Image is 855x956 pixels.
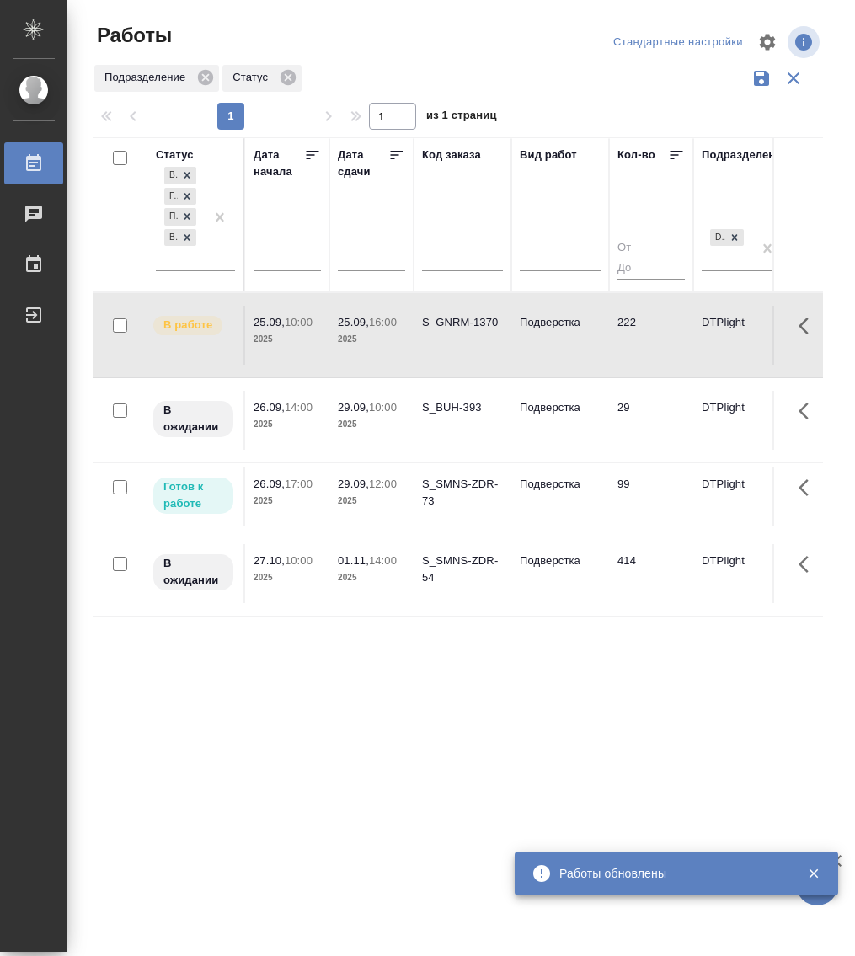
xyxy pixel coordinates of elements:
[520,147,577,163] div: Вид работ
[285,478,313,490] p: 17:00
[369,554,397,567] p: 14:00
[152,476,235,515] div: Исполнитель может приступить к работе
[285,401,313,414] p: 14:00
[520,399,601,416] p: Подверстка
[338,569,405,586] p: 2025
[788,467,829,508] button: Здесь прячутся важные кнопки
[164,188,178,206] div: Готов к работе
[617,147,655,163] div: Кол-во
[254,569,321,586] p: 2025
[338,147,388,180] div: Дата сдачи
[232,69,274,86] p: Статус
[152,314,235,337] div: Исполнитель выполняет работу
[609,544,693,603] td: 414
[702,147,788,163] div: Подразделение
[94,65,219,92] div: Подразделение
[693,391,791,450] td: DTPlight
[222,65,302,92] div: Статус
[338,331,405,348] p: 2025
[422,147,481,163] div: Код заказа
[163,555,223,589] p: В ожидании
[163,402,223,435] p: В ожидании
[693,467,791,526] td: DTPlight
[338,416,405,433] p: 2025
[693,544,791,603] td: DTPlight
[617,238,685,259] input: От
[104,69,191,86] p: Подразделение
[164,167,178,184] div: В ожидании
[426,105,497,130] span: из 1 страниц
[163,227,198,248] div: В ожидании, Готов к работе, Подбор, В работе
[163,478,223,512] p: Готов к работе
[788,306,829,346] button: Здесь прячутся важные кнопки
[285,316,313,328] p: 10:00
[338,554,369,567] p: 01.11,
[796,866,831,881] button: Закрыть
[788,544,829,585] button: Здесь прячутся важные кнопки
[152,553,235,592] div: Исполнитель назначен, приступать к работе пока рано
[520,314,601,331] p: Подверстка
[422,476,503,510] div: S_SMNS-ZDR-73
[152,399,235,439] div: Исполнитель назначен, приступать к работе пока рано
[254,316,285,328] p: 25.09,
[164,208,178,226] div: Подбор
[617,259,685,280] input: До
[93,22,172,49] span: Работы
[609,467,693,526] td: 99
[422,553,503,586] div: S_SMNS-ZDR-54
[285,554,313,567] p: 10:00
[254,401,285,414] p: 26.09,
[788,26,823,58] span: Посмотреть информацию
[422,314,503,331] div: S_GNRM-1370
[369,401,397,414] p: 10:00
[520,553,601,569] p: Подверстка
[254,147,304,180] div: Дата начала
[254,554,285,567] p: 27.10,
[338,401,369,414] p: 29.09,
[338,478,369,490] p: 29.09,
[710,229,725,247] div: DTPlight
[745,62,778,94] button: Сохранить фильтры
[156,147,194,163] div: Статус
[338,316,369,328] p: 25.09,
[693,306,791,365] td: DTPlight
[708,227,745,248] div: DTPlight
[369,478,397,490] p: 12:00
[254,478,285,490] p: 26.09,
[254,331,321,348] p: 2025
[520,476,601,493] p: Подверстка
[164,229,178,247] div: В работе
[609,306,693,365] td: 222
[609,391,693,450] td: 29
[254,416,321,433] p: 2025
[422,399,503,416] div: S_BUH-393
[559,865,782,882] div: Работы обновлены
[369,316,397,328] p: 16:00
[338,493,405,510] p: 2025
[609,29,747,56] div: split button
[254,493,321,510] p: 2025
[163,317,212,334] p: В работе
[788,391,829,431] button: Здесь прячутся важные кнопки
[778,62,810,94] button: Сбросить фильтры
